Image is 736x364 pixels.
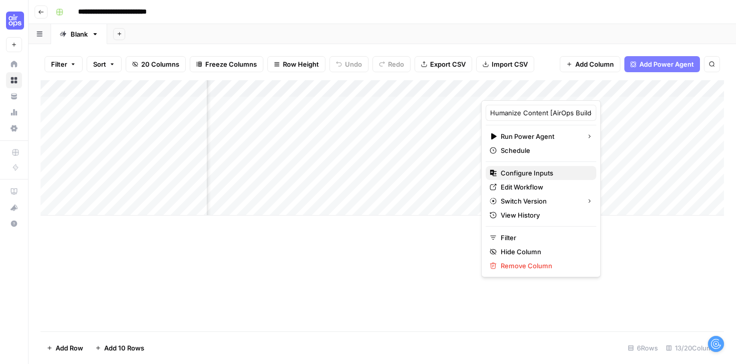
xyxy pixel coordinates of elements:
button: Add 10 Rows [89,340,150,356]
a: Browse [6,72,22,88]
button: Import CSV [476,56,534,72]
button: Workspace: Cohort 4 [6,8,22,33]
span: Add Power Agent [639,59,694,69]
span: Filter [501,233,588,243]
span: Sort [93,59,106,69]
button: Freeze Columns [190,56,263,72]
div: Blank [71,29,88,39]
a: Your Data [6,88,22,104]
span: Export CSV [430,59,466,69]
button: Export CSV [415,56,472,72]
button: 20 Columns [126,56,186,72]
span: Add Column [575,59,614,69]
span: Switch Version [501,196,578,206]
button: Add Column [560,56,620,72]
button: Add Row [41,340,89,356]
a: Blank [51,24,107,44]
button: Help + Support [6,216,22,232]
span: Freeze Columns [205,59,257,69]
a: Settings [6,120,22,136]
button: Redo [373,56,411,72]
a: Home [6,56,22,72]
button: Sort [87,56,122,72]
button: Row Height [267,56,325,72]
span: Configure Inputs [501,168,588,178]
span: Filter [51,59,67,69]
button: Add Power Agent [624,56,700,72]
span: Import CSV [492,59,528,69]
span: Redo [388,59,404,69]
span: Add Row [56,343,83,353]
span: Edit Workflow [501,182,588,192]
a: AirOps Academy [6,184,22,200]
div: What's new? [7,200,22,215]
span: Add 10 Rows [104,343,144,353]
a: Usage [6,104,22,120]
span: Remove Column [501,261,588,271]
div: 13/20 Columns [662,340,724,356]
span: 20 Columns [141,59,179,69]
img: Cohort 4 Logo [6,12,24,30]
span: View History [501,210,588,220]
span: Undo [345,59,362,69]
span: Run Power Agent [501,131,578,141]
button: What's new? [6,200,22,216]
span: Hide Column [501,247,588,257]
button: Undo [329,56,369,72]
span: Row Height [283,59,319,69]
div: 6 Rows [624,340,662,356]
button: Filter [45,56,83,72]
span: Schedule [501,145,588,155]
